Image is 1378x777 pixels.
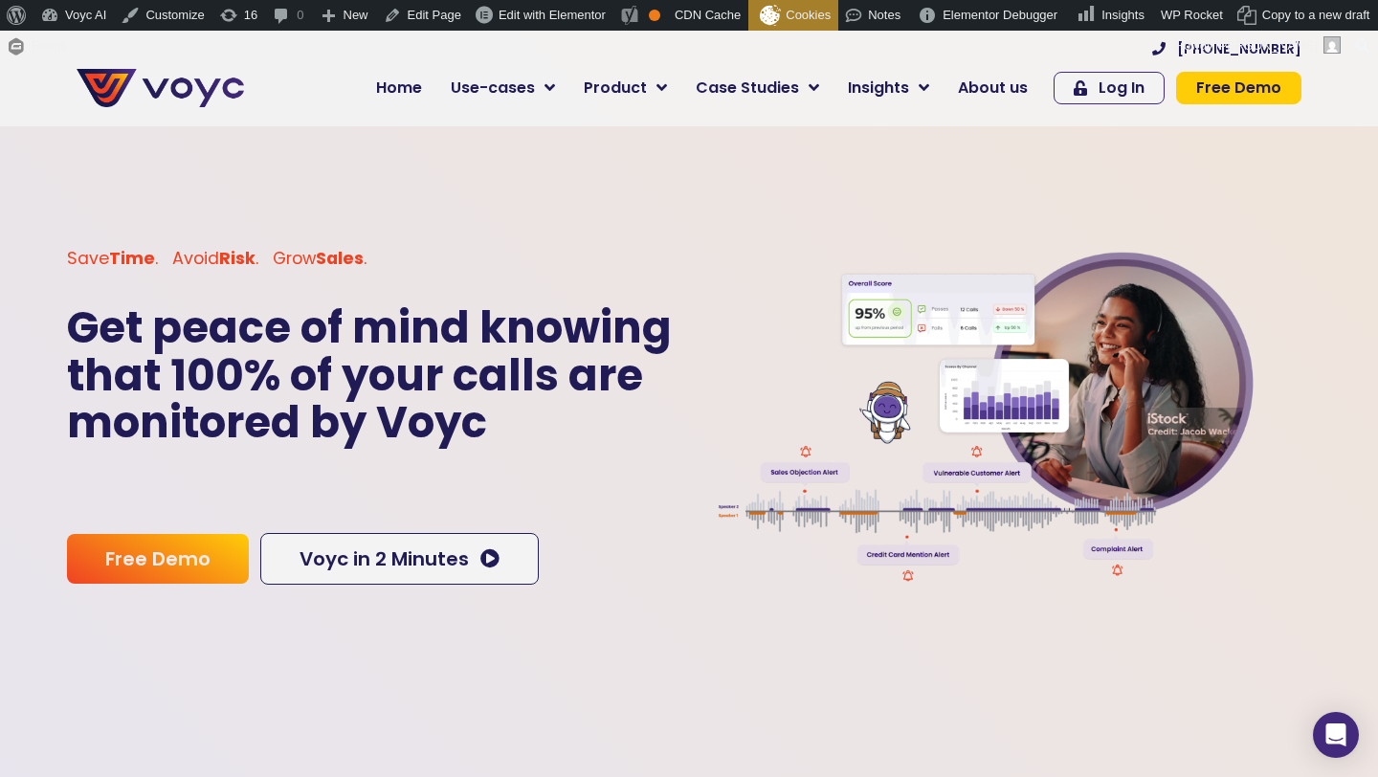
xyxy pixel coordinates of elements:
[1215,38,1318,53] span: [PERSON_NAME]
[1313,712,1359,758] div: Open Intercom Messenger
[105,549,211,568] span: Free Demo
[649,10,660,21] div: OK
[300,549,469,568] span: Voyc in 2 Minutes
[362,69,436,107] a: Home
[1168,31,1348,61] a: Howdy,
[1196,80,1281,96] span: Free Demo
[376,77,422,100] span: Home
[219,247,256,270] b: Risk
[1176,72,1301,104] a: Free Demo
[260,533,539,585] a: Voyc in 2 Minutes
[848,77,909,100] span: Insights
[451,77,535,100] span: Use-cases
[1101,8,1145,22] span: Insights
[584,77,647,100] span: Product
[1152,42,1301,55] a: [PHONE_NUMBER]
[696,77,799,100] span: Case Studies
[1054,72,1165,104] a: Log In
[499,8,606,22] span: Edit with Elementor
[695,235,1287,594] img: Frame 7
[569,69,681,107] a: Product
[944,69,1042,107] a: About us
[77,69,244,107] img: voyc-full-logo
[67,534,249,584] a: Free Demo
[958,77,1028,100] span: About us
[109,247,155,270] b: Time
[681,69,833,107] a: Case Studies
[1099,80,1145,96] span: Log In
[316,247,364,270] b: Sales
[32,31,67,61] span: Forms
[833,69,944,107] a: Insights
[67,246,670,271] p: Save . Avoid . Grow .
[436,69,569,107] a: Use-cases
[67,304,683,447] p: Get peace of mind knowing that 100% of your calls are monitored by Voyc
